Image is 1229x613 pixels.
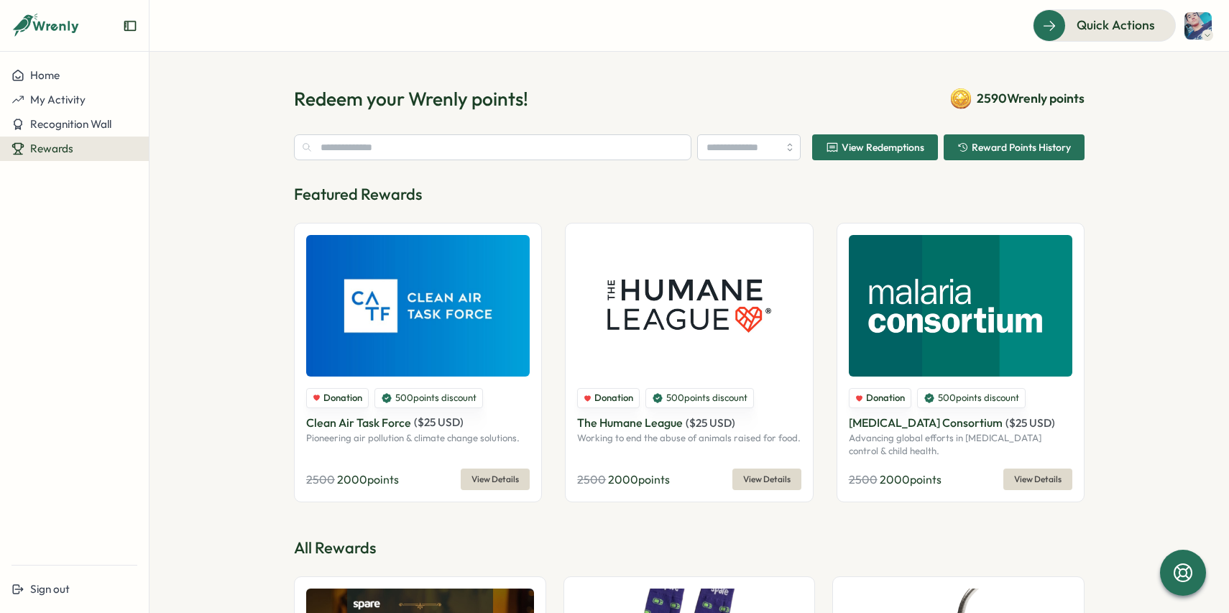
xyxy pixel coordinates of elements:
[30,142,73,155] span: Rewards
[471,469,519,489] span: View Details
[306,235,530,377] img: Clean Air Task Force
[866,392,905,405] span: Donation
[917,388,1026,408] div: 500 points discount
[414,415,464,429] span: ( $ 25 USD )
[30,117,111,131] span: Recognition Wall
[944,134,1085,160] button: Reward Points History
[972,142,1071,152] span: Reward Points History
[743,469,791,489] span: View Details
[30,582,70,596] span: Sign out
[1005,416,1055,430] span: ( $ 25 USD )
[812,134,938,160] button: View Redemptions
[880,472,942,487] span: 2000 points
[461,469,530,490] button: View Details
[323,392,362,405] span: Donation
[849,432,1072,457] p: Advancing global efforts in [MEDICAL_DATA] control & child health.
[30,68,60,82] span: Home
[374,388,483,408] div: 500 points discount
[732,469,801,490] button: View Details
[123,19,137,33] button: Expand sidebar
[977,89,1085,108] span: 2590 Wrenly points
[686,416,735,430] span: ( $ 25 USD )
[30,93,86,106] span: My Activity
[645,388,754,408] div: 500 points discount
[306,472,335,487] span: 2500
[306,414,411,432] p: Clean Air Task Force
[849,235,1072,377] img: Malaria Consortium
[294,183,1085,206] p: Featured Rewards
[849,414,1003,432] p: [MEDICAL_DATA] Consortium
[608,472,670,487] span: 2000 points
[1003,469,1072,490] button: View Details
[306,432,530,445] p: Pioneering air pollution & climate change solutions.
[577,235,801,377] img: The Humane League
[1033,9,1176,41] button: Quick Actions
[1014,469,1062,489] span: View Details
[577,414,683,432] p: The Humane League
[294,86,528,111] h1: Redeem your Wrenly points!
[577,472,606,487] span: 2500
[1184,12,1212,40] img: Steven Angel
[337,472,399,487] span: 2000 points
[577,432,801,445] p: Working to end the abuse of animals raised for food.
[842,142,924,152] span: View Redemptions
[294,537,1085,559] p: All Rewards
[849,472,878,487] span: 2500
[1077,16,1155,34] span: Quick Actions
[594,392,633,405] span: Donation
